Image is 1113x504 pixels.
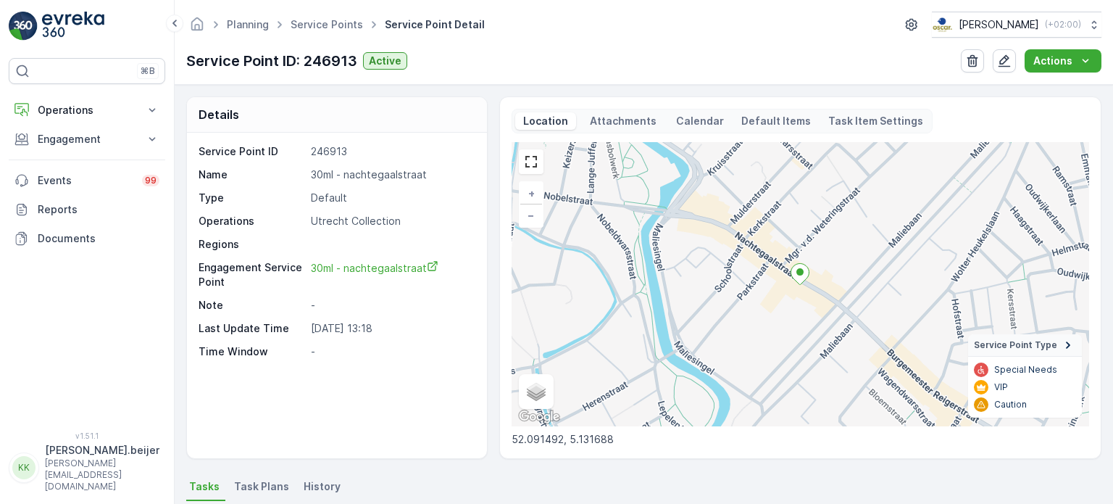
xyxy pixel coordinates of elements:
[994,399,1027,410] p: Caution
[311,214,471,228] p: Utrecht Collection
[515,408,563,426] img: Google
[234,479,289,494] span: Task Plans
[227,18,269,30] a: Planning
[311,260,471,289] a: 30ml - nachtegaalstraat
[199,214,305,228] p: Operations
[311,321,471,336] p: [DATE] 13:18
[520,151,542,173] a: View Fullscreen
[311,191,471,205] p: Default
[521,114,570,128] p: Location
[1025,49,1101,73] button: Actions
[9,12,38,41] img: logo
[199,144,305,159] p: Service Point ID
[199,168,305,182] p: Name
[311,262,438,274] span: 30ml - nachtegaalstraat
[1045,19,1081,30] p: ( +02:00 )
[38,231,159,246] p: Documents
[38,202,159,217] p: Reports
[9,443,165,492] button: KK[PERSON_NAME].beijer[PERSON_NAME][EMAIL_ADDRESS][DOMAIN_NAME]
[932,12,1101,38] button: [PERSON_NAME](+02:00)
[38,103,136,117] p: Operations
[38,132,136,146] p: Engagement
[382,17,488,32] span: Service Point Detail
[9,96,165,125] button: Operations
[369,54,401,68] p: Active
[45,458,159,492] p: [PERSON_NAME][EMAIL_ADDRESS][DOMAIN_NAME]
[311,144,471,159] p: 246913
[959,17,1039,32] p: [PERSON_NAME]
[363,52,407,70] button: Active
[9,195,165,224] a: Reports
[12,456,36,479] div: KK
[42,12,104,41] img: logo_light-DOdMpM7g.png
[515,408,563,426] a: Open this area in Google Maps (opens a new window)
[45,443,159,458] p: [PERSON_NAME].beijer
[9,166,165,195] a: Events99
[968,334,1082,357] summary: Service Point Type
[9,431,165,440] span: v 1.51.1
[9,125,165,154] button: Engagement
[994,364,1057,376] p: Special Needs
[199,344,305,359] p: Time Window
[676,114,724,128] p: Calendar
[186,50,357,72] p: Service Point ID: 246913
[520,376,552,408] a: Layers
[974,339,1057,351] span: Service Point Type
[512,432,1089,447] p: 52.091492, 5.131688
[199,106,239,123] p: Details
[38,173,133,188] p: Events
[199,321,305,336] p: Last Update Time
[199,298,305,313] p: Note
[994,381,1008,393] p: VIP
[528,187,535,199] span: +
[932,17,953,33] img: basis-logo_rgb2x.png
[291,18,363,30] a: Service Points
[199,260,305,289] p: Engagement Service Point
[189,22,205,34] a: Homepage
[141,65,155,77] p: ⌘B
[520,183,542,205] a: Zoom In
[189,479,220,494] span: Tasks
[1033,54,1072,68] p: Actions
[588,114,659,128] p: Attachments
[311,344,471,359] p: -
[828,114,923,128] p: Task Item Settings
[311,298,471,313] p: -
[520,205,542,226] a: Zoom Out
[199,237,305,252] p: Regions
[528,209,535,221] span: −
[741,114,811,128] p: Default Items
[304,479,341,494] span: History
[311,168,471,182] p: 30ml - nachtegaalstraat
[199,191,305,205] p: Type
[9,224,165,253] a: Documents
[145,175,157,186] p: 99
